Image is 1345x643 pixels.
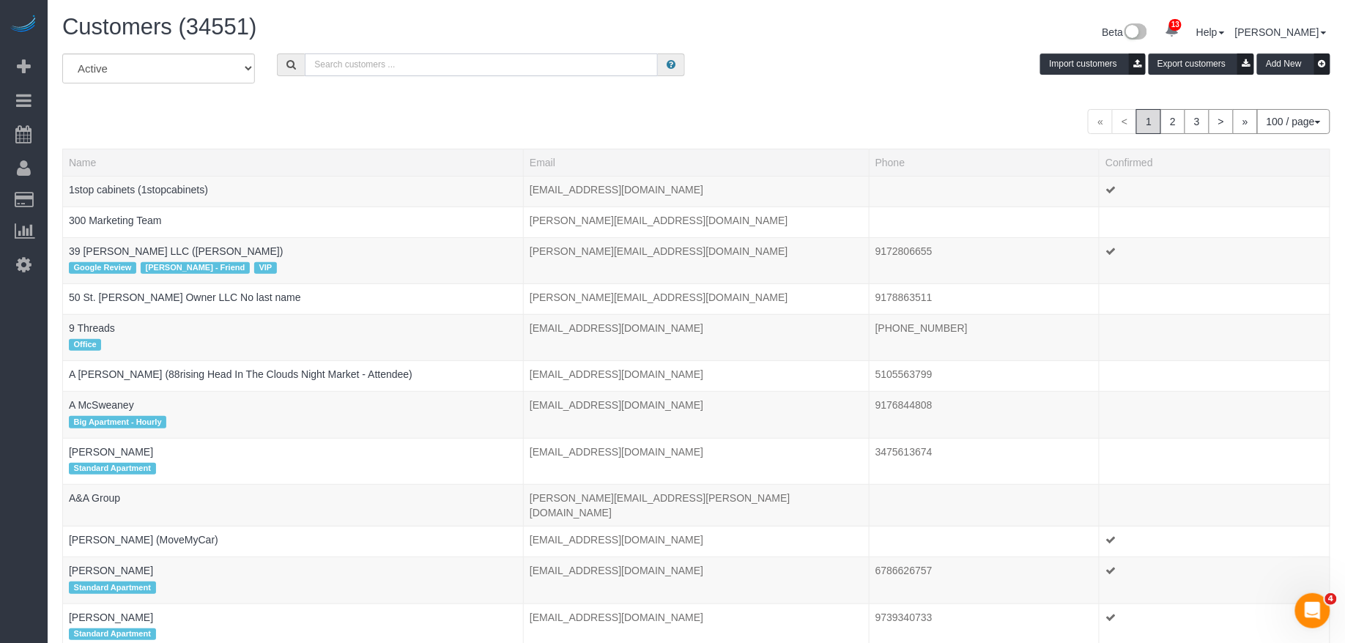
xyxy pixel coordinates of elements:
[524,237,870,283] td: Email
[1100,176,1330,207] td: Confirmed
[69,335,517,354] div: Tags
[305,53,658,76] input: Search customers ...
[69,305,517,308] div: Tags
[524,438,870,484] td: Email
[524,392,870,438] td: Email
[63,237,524,283] td: Name
[869,361,1100,392] td: Phone
[1160,109,1185,134] a: 2
[69,628,156,640] span: Standard Apartment
[869,557,1100,603] td: Phone
[69,215,162,226] a: 300 Marketing Team
[524,207,870,237] td: Email
[1100,392,1330,438] td: Confirmed
[1295,593,1330,628] iframe: Intercom live chat
[1235,26,1327,38] a: [PERSON_NAME]
[69,197,517,201] div: Tags
[69,581,156,593] span: Standard Apartment
[869,237,1100,283] td: Phone
[869,207,1100,237] td: Phone
[1257,109,1330,134] button: 100 / page
[1112,109,1137,134] span: <
[869,176,1100,207] td: Phone
[524,314,870,360] td: Email
[63,557,524,603] td: Name
[1100,237,1330,283] td: Confirmed
[1325,593,1337,605] span: 4
[63,438,524,484] td: Name
[869,314,1100,360] td: Phone
[63,314,524,360] td: Name
[869,485,1100,527] td: Phone
[524,361,870,392] td: Email
[69,382,517,385] div: Tags
[69,228,517,231] div: Tags
[524,557,870,603] td: Email
[1100,149,1330,176] th: Confirmed
[69,459,517,478] div: Tags
[63,207,524,237] td: Name
[63,392,524,438] td: Name
[63,485,524,527] td: Name
[1196,26,1225,38] a: Help
[69,322,115,334] a: 9 Threads
[1103,26,1148,38] a: Beta
[1088,109,1113,134] span: «
[69,399,134,411] a: A McSweaney
[1136,109,1161,134] span: 1
[1169,19,1182,31] span: 13
[69,578,517,597] div: Tags
[869,527,1100,557] td: Phone
[69,505,517,509] div: Tags
[63,527,524,557] td: Name
[1233,109,1258,134] a: »
[63,361,524,392] td: Name
[524,485,870,527] td: Email
[1100,314,1330,360] td: Confirmed
[869,283,1100,314] td: Phone
[69,492,120,504] a: A&A Group
[69,565,153,576] a: [PERSON_NAME]
[1100,527,1330,557] td: Confirmed
[1185,109,1209,134] a: 3
[1123,23,1147,42] img: New interface
[141,262,250,274] span: [PERSON_NAME] - Friend
[869,392,1100,438] td: Phone
[63,283,524,314] td: Name
[254,262,277,274] span: VIP
[1100,283,1330,314] td: Confirmed
[869,438,1100,484] td: Phone
[69,612,153,623] a: [PERSON_NAME]
[1100,557,1330,603] td: Confirmed
[524,527,870,557] td: Email
[524,283,870,314] td: Email
[1100,438,1330,484] td: Confirmed
[69,262,136,274] span: Google Review
[1040,53,1146,75] button: Import customers
[62,14,256,40] span: Customers (34551)
[1157,15,1186,47] a: 13
[69,245,284,257] a: 39 [PERSON_NAME] LLC ([PERSON_NAME])
[69,259,517,278] div: Tags
[524,176,870,207] td: Email
[69,446,153,458] a: [PERSON_NAME]
[1209,109,1234,134] a: >
[63,176,524,207] td: Name
[69,184,208,196] a: 1stop cabinets (1stopcabinets)
[1257,53,1330,75] button: Add New
[69,416,166,428] span: Big Apartment - Hourly
[69,463,156,475] span: Standard Apartment
[1088,109,1330,134] nav: Pagination navigation
[869,149,1100,176] th: Phone
[1149,53,1254,75] button: Export customers
[1100,207,1330,237] td: Confirmed
[69,412,517,431] div: Tags
[9,15,38,35] img: Automaid Logo
[524,149,870,176] th: Email
[69,534,218,546] a: [PERSON_NAME] (MoveMyCar)
[1100,485,1330,527] td: Confirmed
[69,547,517,551] div: Tags
[69,368,412,380] a: A [PERSON_NAME] (88rising Head In The Clouds Night Market - Attendee)
[63,149,524,176] th: Name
